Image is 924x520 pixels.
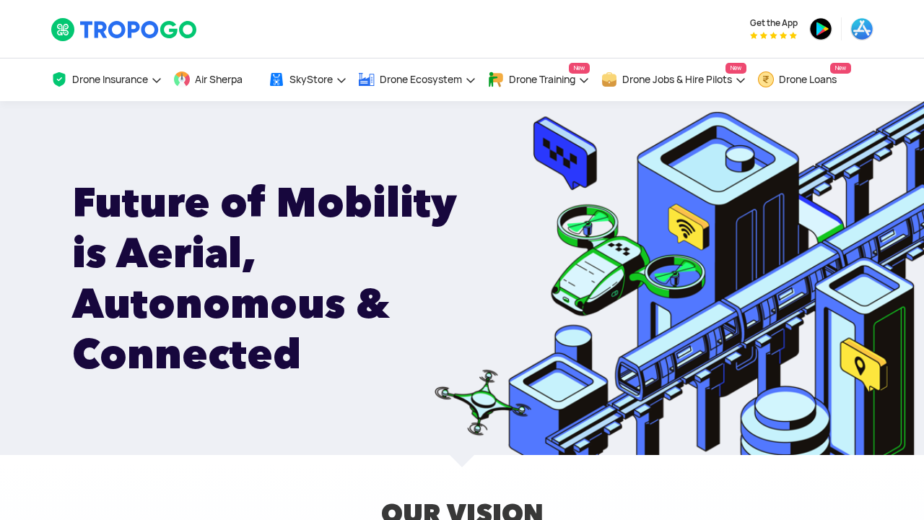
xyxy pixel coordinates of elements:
span: Drone Insurance [72,74,148,85]
span: New [725,63,746,74]
span: New [830,63,851,74]
a: Drone TrainingNew [487,58,590,101]
span: Drone Jobs & Hire Pilots [622,74,732,85]
span: SkyStore [289,74,333,85]
img: ic_appstore.png [850,17,873,40]
span: Drone Training [509,74,575,85]
a: SkyStore [268,58,347,101]
span: Drone Ecosystem [380,74,462,85]
a: Air Sherpa [173,58,257,101]
span: Drone Loans [779,74,837,85]
a: Drone Ecosystem [358,58,476,101]
img: App Raking [750,32,797,39]
img: ic_playstore.png [809,17,832,40]
h1: Future of Mobility is Aerial, Autonomous & Connected [72,177,500,379]
img: TropoGo Logo [51,17,199,42]
a: Drone Jobs & Hire PilotsNew [601,58,746,101]
span: Air Sherpa [195,74,243,85]
span: New [569,63,590,74]
a: Drone Insurance [51,58,162,101]
a: Drone LoansNew [757,58,851,101]
span: Get the App [750,17,798,29]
